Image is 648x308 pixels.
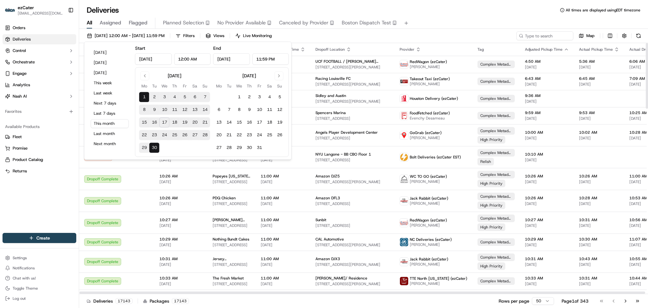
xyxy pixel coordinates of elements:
button: Nash AI [3,91,76,101]
span: Actual Pickup Time [579,47,613,52]
div: [DATE] [168,73,181,79]
span: RedWagon (ezCater) [410,218,447,223]
img: NCDeliveries.png [400,238,408,246]
span: Amazon DJZ5 [315,174,340,179]
span: Houston Delivery (ezCater) [410,96,458,101]
span: Takeout Taxi (ezCater) [410,76,450,81]
span: 10:31 AM [579,217,619,222]
button: 3 [254,92,265,102]
span: Views [213,33,224,39]
th: Friday [254,83,265,89]
span: [STREET_ADDRESS] [213,179,251,184]
img: 1736555255976-a54dd68f-1ca7-489b-9aae-adbdc363a1c4 [6,61,18,72]
button: 25 [170,130,180,140]
img: profile_wctogo_shipday.jpg [400,175,408,183]
span: [PERSON_NAME] [410,201,448,206]
img: GoGrab_Delivery.png [400,131,408,139]
span: 10:26 AM [159,196,202,201]
button: Views [203,31,227,40]
button: 29 [139,143,149,153]
span: [DATE] [525,179,569,184]
button: [DATE] 12:00 AM - [DATE] 11:59 PM [84,31,167,40]
span: Filters [183,33,195,39]
button: ezCaterezCater[EMAIL_ADDRESS][DOMAIN_NAME] [3,3,65,18]
button: 24 [254,130,265,140]
button: 14 [224,117,234,127]
button: 9 [149,105,159,115]
button: 13 [214,117,224,127]
span: 9:59 AM [525,110,569,115]
span: [DATE] [261,223,305,228]
button: 11 [265,105,275,115]
span: [DATE] [579,82,619,87]
span: Log out [13,296,26,301]
span: Orchestrate [13,59,35,65]
span: Settings [13,255,27,260]
button: 27 [190,130,200,140]
button: Fleet [3,132,76,142]
button: 17 [159,117,170,127]
span: [STREET_ADDRESS][PERSON_NAME] [315,99,389,104]
button: 29 [234,143,244,153]
input: Time [252,53,289,65]
span: Flagged [129,19,147,27]
a: Orders [3,23,76,33]
button: 12 [275,105,285,115]
span: [STREET_ADDRESS] [315,223,389,228]
button: 12 [180,105,190,115]
div: 💻 [53,93,59,98]
span: [DATE] [525,223,569,228]
span: Jack Rabbit (ezCater) [410,196,448,201]
button: Toggle Theme [3,284,76,293]
img: time_to_eat_nevada_logo [400,219,408,227]
button: 16 [149,117,159,127]
span: All times are displayed using EDT timezone [566,8,640,13]
button: 4 [170,92,180,102]
a: Returns [5,168,74,174]
span: [DATE] [579,65,619,70]
button: Map [576,31,597,40]
span: 11:00 AM [261,217,305,222]
div: We're available if you need us! [22,67,80,72]
span: Angels Player Development Center [315,130,378,135]
input: Time [174,53,211,65]
a: Powered byPylon [45,107,77,112]
span: Tag [477,47,484,52]
span: Notifications [13,266,35,271]
span: Chat with us! [13,276,36,281]
span: Relish [480,159,491,164]
span: [DATE] [525,65,569,70]
a: Fleet [5,134,74,140]
span: RedWagon (ezCater) [410,59,447,64]
span: All [87,19,92,27]
button: Last 7 days [91,109,129,118]
button: Engage [3,68,76,79]
span: Fleet [13,134,22,140]
span: PDQ Chicken [213,196,236,201]
span: Complex Metadata [480,128,512,133]
span: Complex Metadata [480,96,512,101]
span: Engage [13,71,27,76]
button: 28 [224,143,234,153]
span: [STREET_ADDRESS][PERSON_NAME] [315,179,389,184]
span: [STREET_ADDRESS] [315,136,389,141]
span: Racing Louisville FC [315,76,351,81]
th: Tuesday [149,83,159,89]
button: Orchestrate [3,57,76,67]
img: bolt_logo.png [400,153,408,161]
span: [PERSON_NAME] [410,64,447,69]
button: 10 [254,105,265,115]
img: w8AST-1LHTqH2U9y-T1wjPW057DPfhVPr_mtwyTN8Nrd0yBsm6DWIBh-yRWziR2vF5tX=w240-h480-rw [400,77,408,86]
span: [DATE] [159,157,202,163]
button: 18 [170,117,180,127]
a: Product Catalog [5,157,74,163]
button: [DATE] [91,58,129,67]
span: 10:10 AM [525,152,569,157]
span: Complex Metadata [480,194,512,199]
span: [DATE] [261,157,305,163]
span: 11:00 AM [261,237,305,242]
span: NYU Langone - BB CBO Floor 1 [315,152,371,157]
button: 7 [200,92,210,102]
button: Filters [173,31,197,40]
button: [EMAIL_ADDRESS][DOMAIN_NAME] [18,11,63,16]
